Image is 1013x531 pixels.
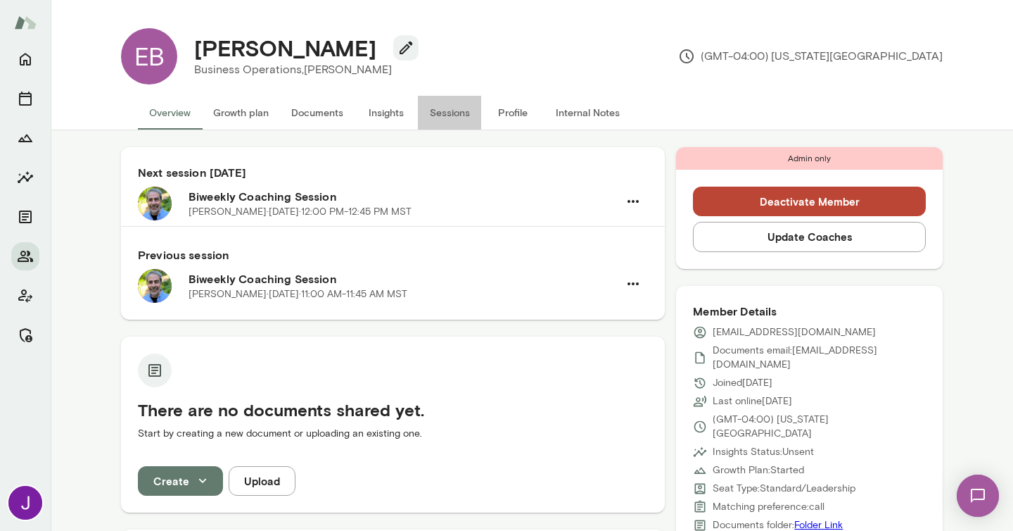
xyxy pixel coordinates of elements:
a: Folder Link [794,519,843,531]
div: EB [121,28,177,85]
button: Insights [355,96,418,130]
p: (GMT-04:00) [US_STATE][GEOGRAPHIC_DATA] [678,48,943,65]
img: Jocelyn Grodin [8,486,42,520]
h6: Biweekly Coaching Session [189,188,618,205]
button: Create [138,466,223,496]
button: Overview [138,96,202,130]
button: Client app [11,282,39,310]
button: Sessions [11,85,39,113]
h6: Member Details [693,303,926,320]
h4: [PERSON_NAME] [194,35,376,61]
p: [PERSON_NAME] · [DATE] · 12:00 PM-12:45 PM MST [189,205,412,219]
p: Last online [DATE] [713,394,792,408]
p: Business Operations, [PERSON_NAME] [194,61,407,78]
h6: Next session [DATE] [138,164,648,181]
p: Documents email: [EMAIL_ADDRESS][DOMAIN_NAME] [713,344,926,372]
button: Deactivate Member [693,187,926,216]
button: Growth plan [202,96,280,130]
button: Update Coaches [693,222,926,251]
p: [EMAIL_ADDRESS][DOMAIN_NAME] [713,325,876,339]
button: Sessions [418,96,481,130]
p: Seat Type: Standard/Leadership [713,482,855,496]
div: Admin only [676,147,943,170]
p: [PERSON_NAME] · [DATE] · 11:00 AM-11:45 AM MST [189,287,407,301]
button: Home [11,45,39,73]
button: Documents [280,96,355,130]
p: Matching preference: call [713,500,824,514]
h5: There are no documents shared yet. [138,399,648,421]
button: Manage [11,321,39,349]
h6: Previous session [138,246,648,263]
button: Upload [229,466,295,496]
button: Internal Notes [544,96,631,130]
img: Mento [14,9,37,36]
button: Insights [11,163,39,192]
p: Growth Plan: Started [713,463,804,477]
button: Documents [11,203,39,231]
p: (GMT-04:00) [US_STATE][GEOGRAPHIC_DATA] [713,413,926,441]
p: Joined [DATE] [713,376,772,390]
button: Profile [481,96,544,130]
p: Insights Status: Unsent [713,445,814,459]
button: Members [11,242,39,270]
button: Growth Plan [11,124,39,152]
p: Start by creating a new document or uploading an existing one. [138,427,648,441]
h6: Biweekly Coaching Session [189,270,618,287]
